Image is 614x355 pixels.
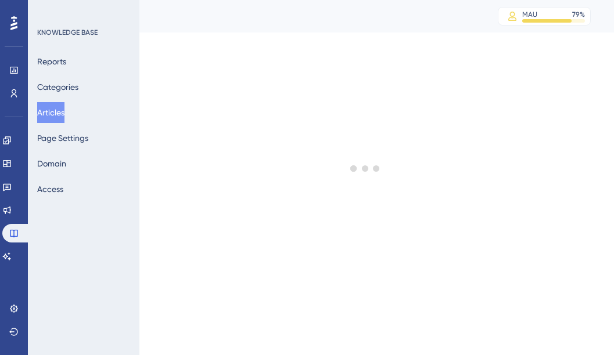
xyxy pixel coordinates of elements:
button: Domain [37,153,66,174]
button: Page Settings [37,128,88,148]
button: Access [37,179,63,200]
div: 79 % [572,10,585,19]
div: MAU [522,10,537,19]
button: Categories [37,77,78,97]
button: Articles [37,102,64,123]
button: Reports [37,51,66,72]
div: KNOWLEDGE BASE [37,28,98,37]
